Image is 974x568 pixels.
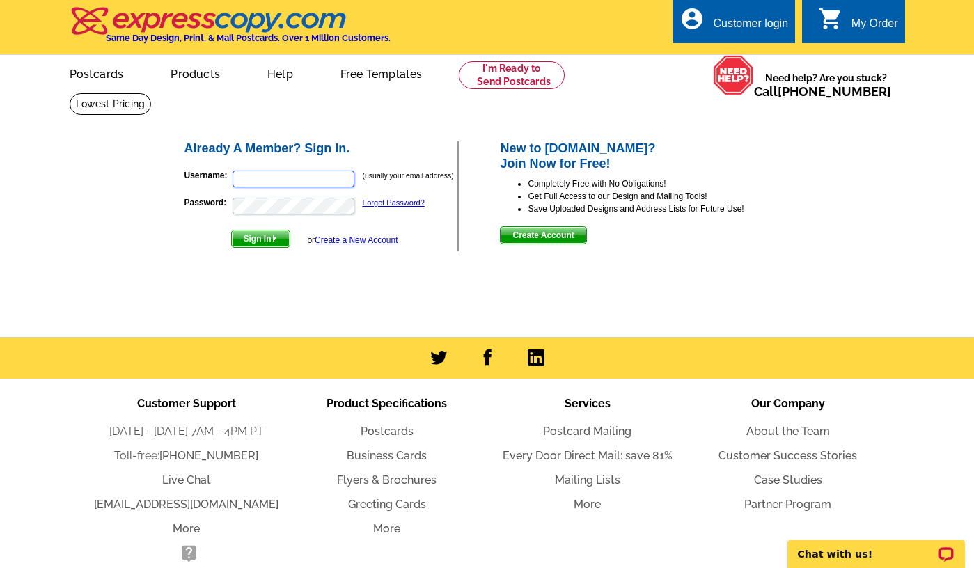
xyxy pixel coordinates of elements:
a: More [173,522,200,535]
a: Postcards [361,425,414,438]
a: Postcards [47,56,146,89]
a: Customer Success Stories [718,449,857,462]
label: Username: [184,169,231,182]
a: Case Studies [754,473,822,487]
span: Sign In [232,230,290,247]
img: button-next-arrow-white.png [272,235,278,242]
a: Partner Program [744,498,831,511]
small: (usually your email address) [363,171,454,180]
li: [DATE] - [DATE] 7AM - 4PM PT [86,423,287,440]
a: Help [245,56,315,89]
span: Create Account [501,227,586,244]
a: Every Door Direct Mail: save 81% [503,449,673,462]
h2: New to [DOMAIN_NAME]? Join Now for Free! [500,141,792,171]
a: More [373,522,400,535]
h4: Same Day Design, Print, & Mail Postcards. Over 1 Million Customers. [106,33,391,43]
li: Save Uploaded Designs and Address Lists for Future Use! [528,203,792,215]
span: Customer Support [137,397,236,410]
a: About the Team [746,425,830,438]
span: Product Specifications [327,397,447,410]
i: shopping_cart [818,6,843,31]
a: Free Templates [318,56,445,89]
a: Products [148,56,242,89]
button: Sign In [231,230,290,248]
a: Flyers & Brochures [337,473,437,487]
a: Mailing Lists [555,473,620,487]
a: Live Chat [162,473,211,487]
li: Completely Free with No Obligations! [528,177,792,190]
a: Forgot Password? [363,198,425,207]
a: Postcard Mailing [543,425,631,438]
iframe: LiveChat chat widget [778,524,974,568]
a: [PHONE_NUMBER] [159,449,258,462]
li: Get Full Access to our Design and Mailing Tools! [528,190,792,203]
span: Call [754,84,891,99]
span: Our Company [751,397,825,410]
a: Business Cards [347,449,427,462]
div: Customer login [713,17,788,37]
a: [EMAIL_ADDRESS][DOMAIN_NAME] [94,498,278,511]
div: My Order [851,17,898,37]
a: More [574,498,601,511]
a: Create a New Account [315,235,398,245]
div: or [307,234,398,246]
a: Greeting Cards [348,498,426,511]
span: Services [565,397,611,410]
a: account_circle Customer login [680,15,788,33]
button: Create Account [500,226,586,244]
a: Same Day Design, Print, & Mail Postcards. Over 1 Million Customers. [70,17,391,43]
h2: Already A Member? Sign In. [184,141,458,157]
i: account_circle [680,6,705,31]
a: [PHONE_NUMBER] [778,84,891,99]
li: Toll-free: [86,448,287,464]
label: Password: [184,196,231,209]
span: Need help? Are you stuck? [754,71,898,99]
a: shopping_cart My Order [818,15,898,33]
img: help [713,55,754,95]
